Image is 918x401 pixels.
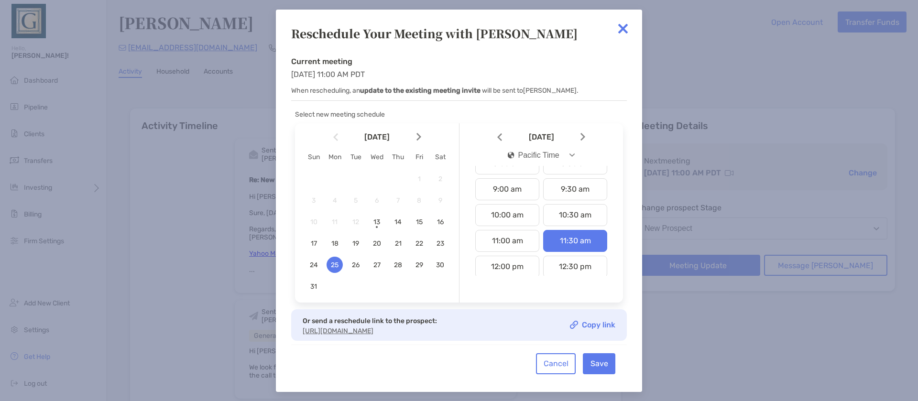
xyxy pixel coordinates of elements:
span: 10 [306,218,322,226]
span: 18 [327,239,343,248]
span: 19 [348,239,364,248]
span: 22 [411,239,427,248]
span: 8 [411,196,427,205]
img: Arrow icon [497,133,502,141]
span: 13 [369,218,385,226]
img: Arrow icon [416,133,421,141]
img: Arrow icon [333,133,338,141]
span: 21 [390,239,406,248]
span: 11 [327,218,343,226]
div: 9:00 am [475,178,539,200]
div: 9:30 am [543,178,607,200]
div: Sun [303,153,324,161]
div: Wed [366,153,387,161]
span: 9 [432,196,448,205]
span: 5 [348,196,364,205]
img: close modal icon [613,19,633,38]
b: update to the existing meeting invite [360,87,481,95]
span: 29 [411,261,427,269]
span: 3 [306,196,322,205]
span: 6 [369,196,385,205]
span: 12 [348,218,364,226]
img: Copy link icon [570,321,578,329]
div: Fri [409,153,430,161]
span: 31 [306,282,322,291]
div: 12:30 pm [543,256,607,278]
span: 23 [432,239,448,248]
span: 15 [411,218,427,226]
div: Mon [324,153,345,161]
span: 24 [306,261,322,269]
span: 20 [369,239,385,248]
button: Save [583,353,615,374]
span: 14 [390,218,406,226]
div: Tue [345,153,366,161]
span: 1 [411,175,427,183]
span: 17 [306,239,322,248]
a: Copy link [570,321,615,329]
img: Open dropdown arrow [569,153,575,157]
div: [DATE] 11:00 AM PDT [291,57,627,101]
span: 30 [432,261,448,269]
div: 11:00 am [475,230,539,252]
span: [DATE] [504,133,579,141]
div: 10:30 am [543,204,607,226]
span: 25 [327,261,343,269]
img: Arrow icon [580,133,585,141]
button: Cancel [536,353,576,374]
p: Or send a reschedule link to the prospect: [303,315,437,327]
button: iconPacific Time [500,144,583,166]
div: 10:00 am [475,204,539,226]
span: 2 [432,175,448,183]
span: 16 [432,218,448,226]
div: Pacific Time [508,151,559,160]
span: 26 [348,261,364,269]
span: 4 [327,196,343,205]
div: Reschedule Your Meeting with [PERSON_NAME] [291,25,627,42]
h4: Current meeting [291,57,627,66]
img: icon [508,152,514,159]
div: Thu [388,153,409,161]
div: 11:30 am [543,230,607,252]
span: 27 [369,261,385,269]
div: 12:00 pm [475,256,539,278]
span: Select new meeting schedule [295,110,385,119]
span: 28 [390,261,406,269]
span: [DATE] [340,133,415,141]
p: When rescheduling, an will be sent to [PERSON_NAME] . [291,85,627,97]
span: 7 [390,196,406,205]
div: Sat [430,153,451,161]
